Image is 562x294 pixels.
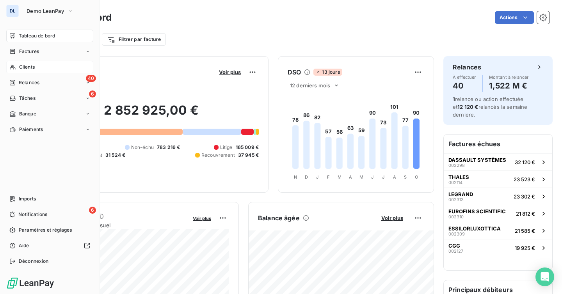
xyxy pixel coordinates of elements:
[27,8,64,14] span: Demo LeanPay
[288,67,301,77] h6: DSO
[393,174,396,180] tspan: A
[448,225,501,232] span: ESSILORLUXOTTICA
[193,216,211,221] span: Voir plus
[190,214,213,221] button: Voir plus
[157,144,180,151] span: 783 216 €
[220,144,233,151] span: Litige
[19,227,72,234] span: Paramètres et réglages
[453,96,527,118] span: relance ou action effectuée et relancés la semaine dernière.
[515,228,535,234] span: 21 585 €
[444,188,552,205] button: LEGRAND00231323 302 €
[349,174,352,180] tspan: A
[102,33,166,46] button: Filtrer par facture
[371,174,373,180] tspan: J
[19,242,29,249] span: Aide
[453,80,476,92] h4: 40
[404,174,407,180] tspan: S
[19,48,39,55] span: Factures
[6,5,19,17] div: DL
[19,258,49,265] span: Déconnexion
[327,174,330,180] tspan: F
[89,207,96,214] span: 6
[44,221,187,229] span: Chiffre d'affaires mensuel
[86,75,96,82] span: 40
[444,170,552,188] button: THALES00211423 523 €
[448,163,465,168] span: 002298
[131,144,154,151] span: Non-échu
[18,211,47,218] span: Notifications
[448,197,464,202] span: 002313
[294,174,297,180] tspan: N
[382,174,384,180] tspan: J
[457,104,478,110] span: 12 120 €
[89,90,96,97] span: 6
[19,79,39,86] span: Relances
[514,176,535,182] span: 23 523 €
[105,152,125,159] span: 31 524 €
[444,222,552,239] button: ESSILORLUXOTTICA00230921 585 €
[489,75,529,80] span: Montant à relancer
[19,64,35,71] span: Clients
[448,208,506,214] span: EUROFINS SCIENTIFIC
[44,103,259,126] h2: 2 852 925,00 €
[448,157,506,163] span: DASSAULT SYSTÈMES
[19,195,36,202] span: Imports
[448,191,473,197] span: LEGRAND
[444,153,552,170] button: DASSAULT SYSTÈMES00229832 120 €
[19,32,55,39] span: Tableau de bord
[258,213,300,223] h6: Balance âgée
[219,69,241,75] span: Voir plus
[448,249,463,253] span: 002127
[453,96,455,102] span: 1
[535,267,554,286] div: Open Intercom Messenger
[444,239,552,256] button: CGG00212719 925 €
[381,215,403,221] span: Voir plus
[489,80,529,92] h4: 1,522 M €
[453,62,481,72] h6: Relances
[238,152,259,159] span: 37 945 €
[305,174,308,180] tspan: D
[313,69,342,76] span: 13 jours
[515,245,535,251] span: 19 925 €
[453,75,476,80] span: À effectuer
[359,174,363,180] tspan: M
[19,95,36,102] span: Tâches
[338,174,341,180] tspan: M
[290,82,330,89] span: 12 derniers mois
[201,152,235,159] span: Recouvrement
[444,135,552,153] h6: Factures échues
[448,214,464,219] span: 002310
[19,126,43,133] span: Paiements
[6,277,55,289] img: Logo LeanPay
[495,11,534,24] button: Actions
[6,239,93,252] a: Aide
[415,174,418,180] tspan: O
[217,69,243,76] button: Voir plus
[19,110,36,117] span: Banque
[448,243,460,249] span: CGG
[448,180,462,185] span: 002114
[514,193,535,200] span: 23 302 €
[316,174,318,180] tspan: J
[448,174,469,180] span: THALES
[515,159,535,165] span: 32 120 €
[448,232,465,236] span: 002309
[444,205,552,222] button: EUROFINS SCIENTIFIC00231021 812 €
[379,214,405,221] button: Voir plus
[516,211,535,217] span: 21 812 €
[236,144,259,151] span: 165 009 €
